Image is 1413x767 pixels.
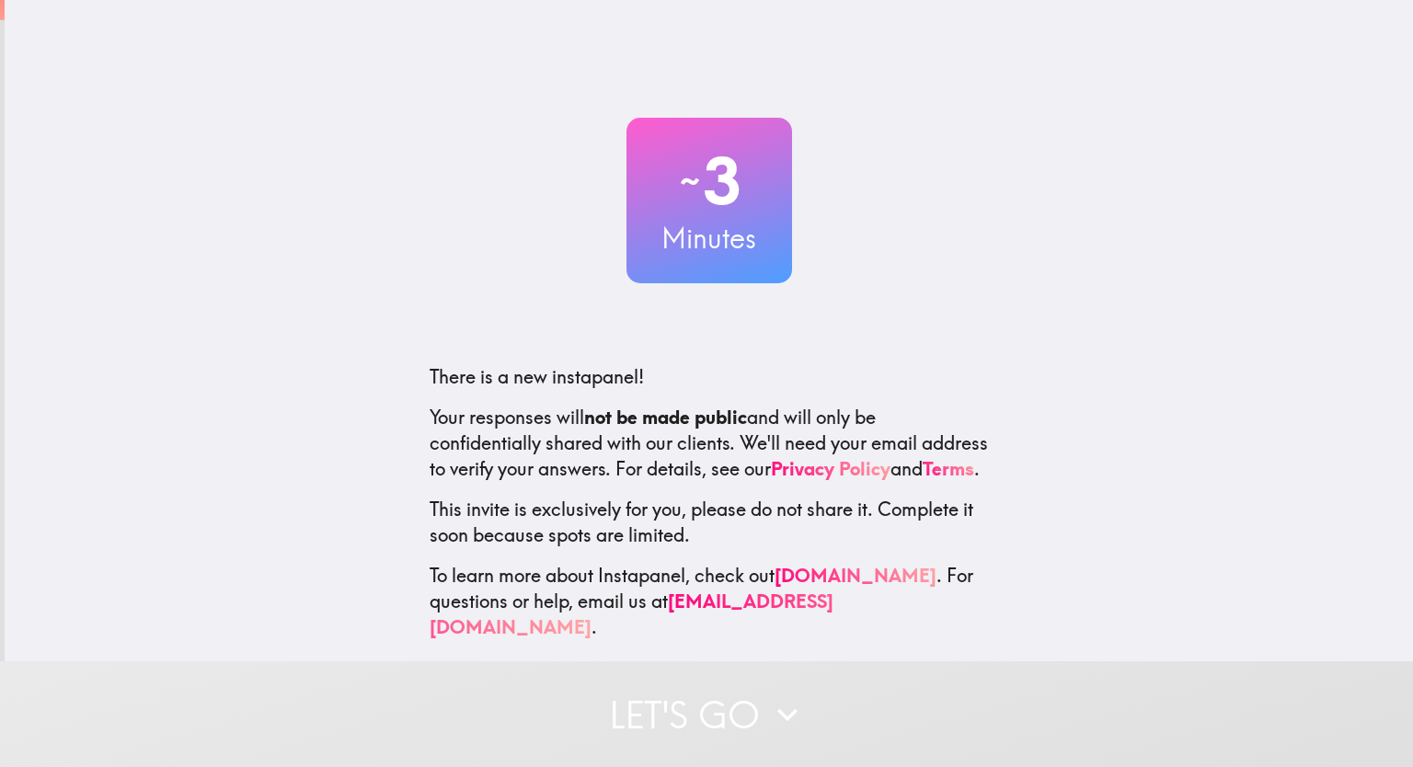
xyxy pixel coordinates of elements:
b: not be made public [584,406,747,429]
p: To learn more about Instapanel, check out . For questions or help, email us at . [430,563,989,640]
a: [DOMAIN_NAME] [775,564,936,587]
h3: Minutes [626,219,792,258]
p: This invite is exclusively for you, please do not share it. Complete it soon because spots are li... [430,497,989,548]
a: [EMAIL_ADDRESS][DOMAIN_NAME] [430,590,833,638]
h2: 3 [626,143,792,219]
span: ~ [677,154,703,209]
a: Terms [923,457,974,480]
span: There is a new instapanel! [430,365,644,388]
p: Your responses will and will only be confidentially shared with our clients. We'll need your emai... [430,405,989,482]
a: Privacy Policy [771,457,890,480]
